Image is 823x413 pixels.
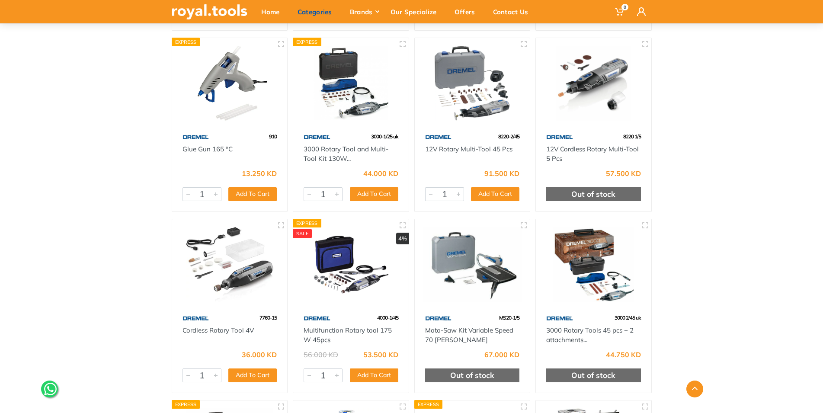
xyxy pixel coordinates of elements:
[228,187,277,201] button: Add To Cart
[304,326,392,344] a: Multifunction Rotary tool 175 W 45pcs
[606,170,641,177] div: 57.500 KD
[259,314,277,321] span: 7760-15
[301,46,401,121] img: Royal Tools - 3000 Rotary Tool and Multi-Tool Kit 130W 25 Pcs
[304,351,338,358] div: 56.000 KD
[291,3,344,21] div: Categories
[487,3,540,21] div: Contact Us
[301,227,401,302] img: Royal Tools - Multifunction Rotary tool 175 W 45pcs
[484,170,519,177] div: 91.500 KD
[293,229,312,238] div: SALE
[269,133,277,140] span: 910
[544,227,644,302] img: Royal Tools - 3000 Rotary Tools 45 pcs + 2 attachments
[183,326,254,334] a: Cordless Rotary Tool 4V
[242,351,277,358] div: 36.000 KD
[183,311,209,326] img: 67.webp
[363,351,398,358] div: 53.500 KD
[546,368,641,382] div: Out of stock
[363,170,398,177] div: 44.000 KD
[546,187,641,201] div: Out of stock
[423,46,522,121] img: Royal Tools - 12V Rotary Multi-Tool 45 Pcs
[180,227,280,302] img: Royal Tools - Cordless Rotary Tool 4V
[304,129,330,144] img: 67.webp
[344,3,384,21] div: Brands
[350,187,398,201] button: Add To Cart
[293,219,321,227] div: Express
[172,4,247,19] img: royal.tools Logo
[471,187,519,201] button: Add To Cart
[423,227,522,302] img: Royal Tools - Moto-Saw Kit Variable Speed 70 watts
[425,129,452,144] img: 67.webp
[396,233,409,245] div: 4%
[172,38,200,46] div: Express
[304,145,388,163] a: 3000 Rotary Tool and Multi-Tool Kit 130W...
[377,314,398,321] span: 4000-1/45
[499,314,519,321] span: MS20-1/5
[180,46,280,121] img: Royal Tools - Glue Gun 165 °C
[546,145,639,163] a: 12V Cordless Rotary Multi-Tool 5 Pcs
[228,368,277,382] button: Add To Cart
[414,400,443,409] div: Express
[183,129,209,144] img: 67.webp
[371,133,398,140] span: 3000-1/25 uk
[183,145,233,153] a: Glue Gun 165 °C
[242,170,277,177] div: 13.250 KD
[172,400,200,409] div: Express
[304,311,330,326] img: 67.webp
[425,326,513,344] a: Moto-Saw Kit Variable Speed 70 [PERSON_NAME]
[546,311,573,326] img: 67.webp
[623,133,641,140] span: 8220 1/5
[255,3,291,21] div: Home
[606,351,641,358] div: 44.750 KD
[293,38,321,46] div: Express
[546,129,573,144] img: 67.webp
[384,3,448,21] div: Our Specialize
[425,368,520,382] div: Out of stock
[546,326,634,344] a: 3000 Rotary Tools 45 pcs + 2 attachments...
[350,368,398,382] button: Add To Cart
[544,46,644,121] img: Royal Tools - 12V Cordless Rotary Multi-Tool 5 Pcs
[484,351,519,358] div: 67.000 KD
[615,314,641,321] span: 3000 2/45 uk
[425,311,452,326] img: 67.webp
[425,145,512,153] a: 12V Rotary Multi-Tool 45 Pcs
[498,133,519,140] span: 8220-2/45
[621,4,628,10] span: 0
[448,3,487,21] div: Offers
